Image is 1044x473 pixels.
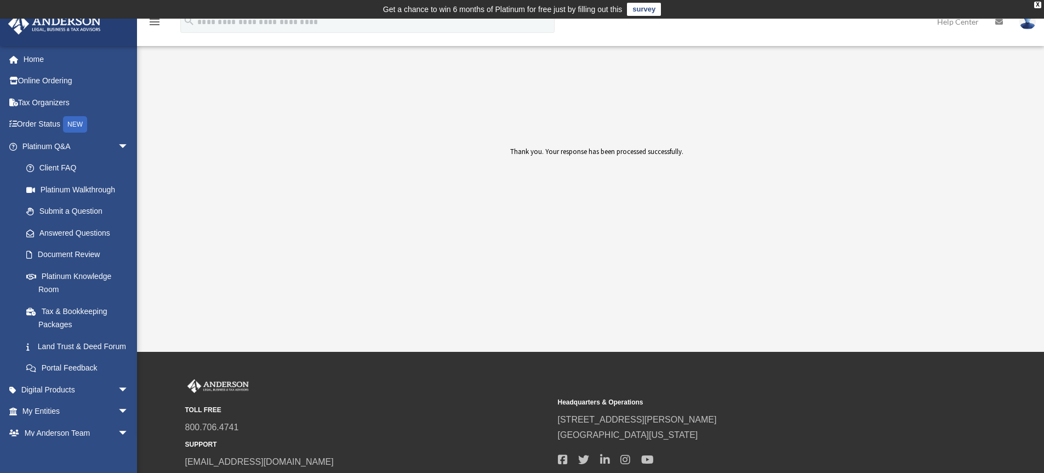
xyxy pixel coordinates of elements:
[8,92,145,113] a: Tax Organizers
[15,179,145,201] a: Platinum Walkthrough
[185,404,550,416] small: TOLL FREE
[5,13,104,35] img: Anderson Advisors Platinum Portal
[8,401,145,423] a: My Entitiesarrow_drop_down
[185,423,239,432] a: 800.706.4741
[8,135,145,157] a: Platinum Q&Aarrow_drop_down
[383,3,623,16] div: Get a chance to win 6 months of Platinum for free just by filling out this
[8,48,145,70] a: Home
[63,116,87,133] div: NEW
[8,113,145,136] a: Order StatusNEW
[185,457,334,466] a: [EMAIL_ADDRESS][DOMAIN_NAME]
[118,379,140,401] span: arrow_drop_down
[15,335,145,357] a: Land Trust & Deed Forum
[1034,2,1041,8] div: close
[118,422,140,444] span: arrow_drop_down
[148,19,161,29] a: menu
[627,3,661,16] a: survey
[185,439,550,451] small: SUPPORT
[185,379,251,394] img: Anderson Advisors Platinum Portal
[15,357,145,379] a: Portal Feedback
[15,244,140,266] a: Document Review
[8,70,145,92] a: Online Ordering
[15,201,145,223] a: Submit a Question
[558,430,698,440] a: [GEOGRAPHIC_DATA][US_STATE]
[15,222,145,244] a: Answered Questions
[15,265,145,300] a: Platinum Knowledge Room
[558,415,717,424] a: [STREET_ADDRESS][PERSON_NAME]
[15,157,145,179] a: Client FAQ
[558,397,923,408] small: Headquarters & Operations
[118,135,140,158] span: arrow_drop_down
[15,300,145,335] a: Tax & Bookkeeping Packages
[148,15,161,29] i: menu
[183,15,195,27] i: search
[8,379,145,401] a: Digital Productsarrow_drop_down
[393,146,801,228] div: Thank you. Your response has been processed successfully.
[8,422,145,444] a: My Anderson Teamarrow_drop_down
[1019,14,1036,30] img: User Pic
[118,401,140,423] span: arrow_drop_down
